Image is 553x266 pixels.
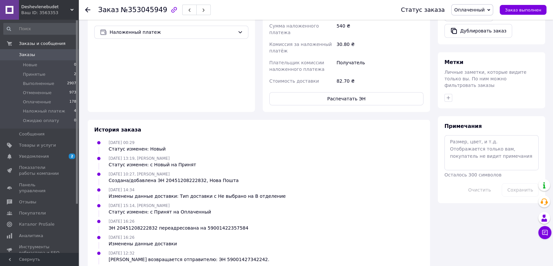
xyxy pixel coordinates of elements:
span: [DATE] 12:32 [109,251,134,256]
button: Чат с покупателем [538,226,551,239]
span: №353045949 [121,6,167,14]
span: Заказ [98,6,119,14]
span: 2907 [67,81,76,87]
span: Заказы и сообщения [19,41,65,47]
span: 0 [74,62,76,68]
span: 178 [69,99,76,105]
div: Создана/добавлена ЭН 20451208222832, Нова Пошта [109,177,239,184]
button: Распечатать ЭН [269,92,423,105]
span: 4 [74,108,76,114]
span: Каталог ProSale [19,221,54,227]
span: Выполненные [23,81,54,87]
span: Личные заметки, которые видите только вы. По ним можно фильтровать заказы [444,70,526,88]
div: Статус изменен: Новый [109,146,166,152]
span: 0 [74,118,76,124]
div: [PERSON_NAME] возвращается отправителю: ЭН 59001427342242. [109,256,269,263]
span: Осталось 300 символов [444,172,501,177]
div: Статус изменен: с Принят на Оплаченный [109,209,211,215]
span: Уведомления [19,153,49,159]
span: Комиссия за наложенный платёж [269,42,332,53]
span: Оплаченные [23,99,51,105]
span: Сумма наложенного платежа [269,23,319,35]
span: [DATE] 16:26 [109,235,134,240]
span: Заказы [19,52,35,58]
span: Заказ выполнен [505,8,541,12]
span: Сообщения [19,131,45,137]
span: Стоимость доставки [269,78,319,84]
span: [DATE] 14:34 [109,188,134,192]
span: Оплаченный [454,7,485,12]
span: Новые [23,62,37,68]
div: Статус заказа [401,7,445,13]
span: Наложенный платеж [110,29,235,36]
span: 2 [69,153,75,159]
span: 973 [69,90,76,96]
span: Товары и услуги [19,142,56,148]
button: Заказ выполнен [500,5,546,15]
span: Аналитика [19,233,43,239]
button: Дублировать заказ [444,24,512,38]
div: 82.70 ₴ [335,75,425,87]
span: Deshevlenebudet [21,4,70,10]
span: Показатели работы компании [19,165,61,176]
div: Получатель [335,57,425,75]
div: 540 ₴ [335,20,425,38]
div: Вернуться назад [85,7,90,13]
span: Примечания [444,123,482,129]
span: [DATE] 16:26 [109,219,134,224]
span: Ожидаю оплату [23,118,59,124]
span: [DATE] 13:19, [PERSON_NAME] [109,156,169,161]
span: [DATE] 15:14, [PERSON_NAME] [109,203,169,208]
div: Статус изменен: с Новый на Принят [109,161,196,168]
span: [DATE] 10:27, [PERSON_NAME] [109,172,169,176]
input: Поиск [3,23,77,35]
span: Покупатели [19,210,46,216]
span: Метки [444,59,463,65]
span: Отмененные [23,90,51,96]
span: Панель управления [19,182,61,194]
span: 2 [74,72,76,77]
span: Инструменты вебмастера и SEO [19,244,61,256]
span: Принятые [23,72,45,77]
div: Изменены данные доставки [109,240,177,247]
div: Изменены данные доставки: Тип доставки с Не выбрано на В отделение [109,193,286,199]
span: Наложный платеж [23,108,65,114]
div: ЭН 20451208222832 переадресована на 59001422357584 [109,225,248,231]
span: История заказа [94,127,141,133]
span: [DATE] 00:29 [109,140,134,145]
div: 30.80 ₴ [335,38,425,57]
span: Плательщик комиссии наложенного платежа [269,60,324,72]
div: Ваш ID: 3563353 [21,10,79,16]
span: Отзывы [19,199,36,205]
